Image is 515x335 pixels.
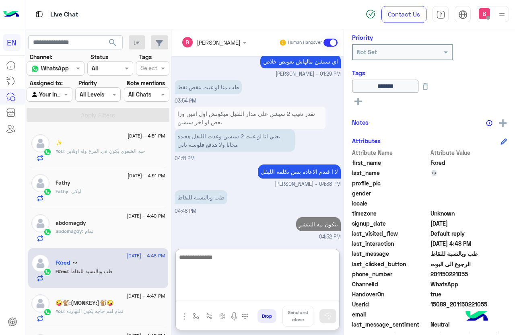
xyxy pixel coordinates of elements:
[31,134,49,152] img: defaultAdmin.png
[352,310,429,319] span: email
[190,310,203,323] button: select flow
[431,300,507,308] span: 15089_201150221055
[431,260,507,268] span: الرجوع الى البوت
[352,34,373,41] h6: Priority
[352,260,429,268] span: last_clicked_button
[260,54,341,68] p: 24/8/2025, 1:29 PM
[128,132,165,140] span: [DATE] - 4:51 PM
[324,312,332,320] img: send message
[433,6,449,23] a: tab
[431,249,507,258] span: طب وبالنسبة للنقاط
[296,217,341,231] p: 24/8/2025, 4:52 PM
[431,209,507,218] span: Unknown
[431,290,507,298] span: true
[91,53,108,61] label: Status
[499,119,507,127] img: add
[56,268,68,274] span: Fαred
[352,280,429,288] span: ChannelId
[56,308,64,314] span: You
[56,140,62,146] h5: ✨
[219,313,226,319] img: create order
[431,199,507,208] span: null
[258,164,341,179] p: 24/8/2025, 4:38 PM
[352,300,429,308] span: UserId
[127,292,165,300] span: [DATE] - 4:47 PM
[128,172,165,179] span: [DATE] - 4:51 PM
[352,249,429,258] span: last_message
[352,290,429,298] span: HandoverOn
[431,219,507,228] span: 2025-06-29T14:14:39.451Z
[139,64,157,74] div: Select
[352,270,429,278] span: phone_number
[127,212,165,220] span: [DATE] - 4:49 PM
[64,148,145,154] span: حبه الشفوي يكون في الفرع وله اونلاين
[78,79,97,87] label: Priority
[43,148,51,156] img: WhatsApp
[30,53,52,61] label: Channel:
[352,199,429,208] span: locale
[486,120,492,126] img: notes
[229,312,239,321] img: send voice note
[216,310,229,323] button: create order
[30,79,63,87] label: Assigned to:
[431,189,507,197] span: null
[68,268,113,274] span: طب وبالنسبة للنقاط
[352,179,429,187] span: profile_pic
[479,8,490,19] img: userImage
[203,310,216,323] button: Trigger scenario
[82,228,93,234] span: تمام
[179,312,189,321] img: send attachment
[175,98,196,104] span: 03:54 PM
[56,188,68,194] span: Fathy
[175,129,295,152] p: 24/8/2025, 4:11 PM
[497,10,507,20] img: profile
[431,158,507,167] span: Fαred
[352,148,429,157] span: Attribute Name
[43,268,51,276] img: WhatsApp
[56,300,113,306] h5: 🤪🐒:(MONKEY:)🐒🤪
[352,320,429,329] span: last_message_sentiment
[56,148,64,154] span: You
[31,254,49,272] img: defaultAdmin.png
[463,303,491,331] img: hulul-logo.png
[206,313,212,319] img: Trigger scenario
[275,181,341,188] span: [PERSON_NAME] - 04:38 PM
[34,9,44,19] img: tab
[352,229,429,238] span: last_visited_flow
[257,309,276,323] button: Drop
[175,155,195,161] span: 04:11 PM
[282,306,313,327] button: Send and close
[108,38,117,47] span: search
[431,320,507,329] span: 0
[381,6,426,23] a: Contact Us
[352,189,429,197] span: gender
[175,107,325,129] p: 24/8/2025, 4:11 PM
[352,69,507,76] h6: Tags
[431,148,507,157] span: Attribute Value
[56,220,86,226] h5: abdomagdy
[175,208,196,214] span: 04:48 PM
[193,313,199,319] img: select flow
[127,79,165,87] label: Note mentions
[366,9,375,19] img: spinner
[352,239,429,248] span: last_interaction
[431,310,507,319] span: null
[319,233,341,241] span: 04:52 PM
[431,239,507,248] span: 2025-08-24T13:48:19.78Z
[431,270,507,278] span: 201150221055
[43,188,51,196] img: WhatsApp
[352,169,429,177] span: last_name
[3,6,19,23] img: Logo
[103,35,123,53] button: search
[56,259,79,266] h5: Fαred 💀
[352,209,429,218] span: timezone
[127,252,165,259] span: [DATE] - 4:48 PM
[242,313,248,320] img: make a call
[352,137,381,144] h6: Attributes
[352,158,429,167] span: first_name
[56,179,70,186] h5: Fathy
[3,34,21,51] div: EN
[68,188,81,194] span: اوكي
[31,174,49,192] img: defaultAdmin.png
[50,9,78,20] p: Live Chat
